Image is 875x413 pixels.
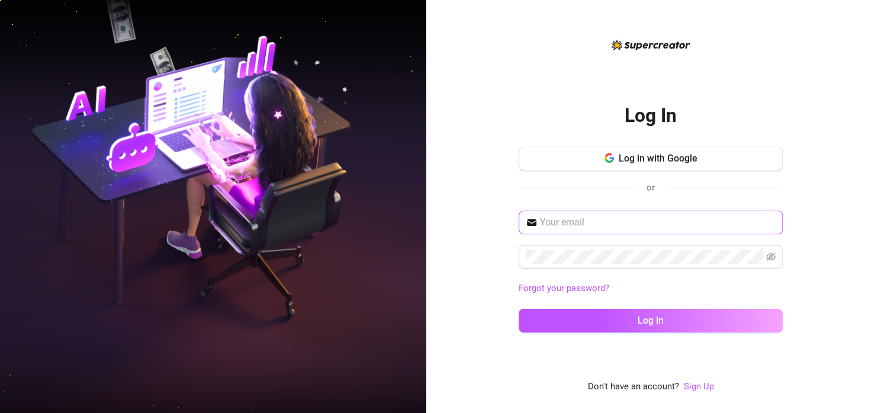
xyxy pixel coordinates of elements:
span: eye-invisible [766,252,776,262]
span: or [646,182,655,193]
a: Forgot your password? [519,283,609,293]
span: Log in [638,315,664,326]
img: logo-BBDzfeDw.svg [612,40,690,50]
a: Forgot your password? [519,282,783,296]
h2: Log In [625,104,677,128]
input: Your email [540,215,776,230]
button: Log in with Google [519,147,783,170]
span: Log in with Google [619,153,697,164]
a: Sign Up [684,381,714,392]
button: Log in [519,309,783,333]
span: Don't have an account? [588,380,679,394]
a: Sign Up [684,380,714,394]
